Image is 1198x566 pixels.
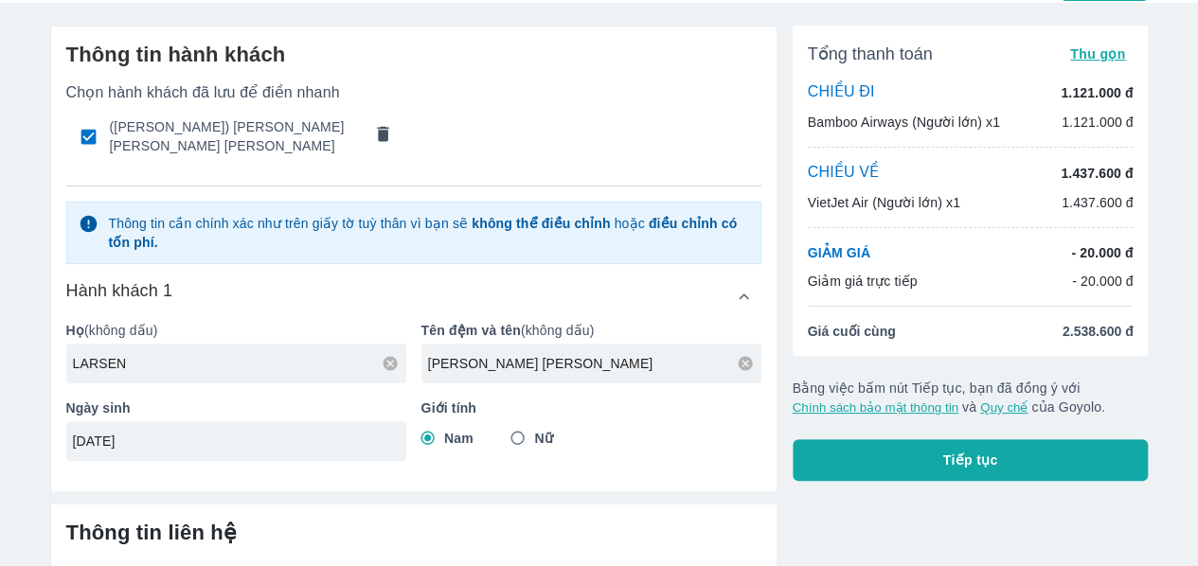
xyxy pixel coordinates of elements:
button: Chính sách bảo mật thông tin [793,400,958,415]
p: Bằng việc bấm nút Tiếp tục, bạn đã đồng ý với và của Goyolo. [793,379,1149,416]
input: Ví dụ: 31/12/1990 [73,432,387,451]
input: Ví dụ: NGUYEN [73,354,406,373]
p: CHIỀU VỀ [808,163,880,184]
h6: Thông tin liên hệ [66,520,761,546]
button: comments [363,116,402,156]
p: CHIỀU ĐI [808,82,875,103]
p: VietJet Air (Người lớn) x1 [808,193,960,212]
button: Tiếp tục [793,439,1149,481]
button: Thu gọn [1063,41,1134,67]
p: GIẢM GIÁ [808,243,870,262]
span: Giá cuối cùng [808,322,896,341]
p: Chọn hành khách đã lưu để điền nhanh [66,83,761,102]
p: Ngày sinh [66,398,406,417]
p: Bamboo Airways (Người lớn) x1 [808,113,1000,132]
span: Tổng thanh toán [808,43,933,65]
p: Giới tính [421,398,761,417]
p: Giảm giá trực tiếp [808,272,918,291]
h6: Hành khách 1 [66,279,173,302]
p: 1.121.000 đ [1062,113,1134,132]
p: 1.121.000 đ [1061,83,1133,102]
b: Tên đệm và tên [421,323,521,338]
b: Họ [66,323,84,338]
p: (không dấu) [421,321,761,340]
span: Thu gọn [1070,46,1126,62]
strong: không thể điều chỉnh [472,216,610,231]
p: Thông tin cần chính xác như trên giấy tờ tuỳ thân vì bạn sẽ hoặc [108,214,748,252]
h6: Thông tin hành khách [66,42,761,68]
p: - 20.000 đ [1071,243,1133,262]
p: (không dấu) [66,321,406,340]
p: - 20.000 đ [1072,272,1134,291]
span: Nam [444,429,474,448]
input: Ví dụ: VAN A [428,354,761,373]
p: 1.437.600 đ [1062,193,1134,212]
button: Quy chế [980,400,1028,415]
p: 1.437.600 đ [1061,164,1133,183]
span: Nữ [534,429,552,448]
span: Tiếp tục [943,451,998,469]
span: 2.538.600 đ [1063,322,1134,341]
span: ([PERSON_NAME]) [PERSON_NAME] [PERSON_NAME] [PERSON_NAME] [110,117,362,155]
